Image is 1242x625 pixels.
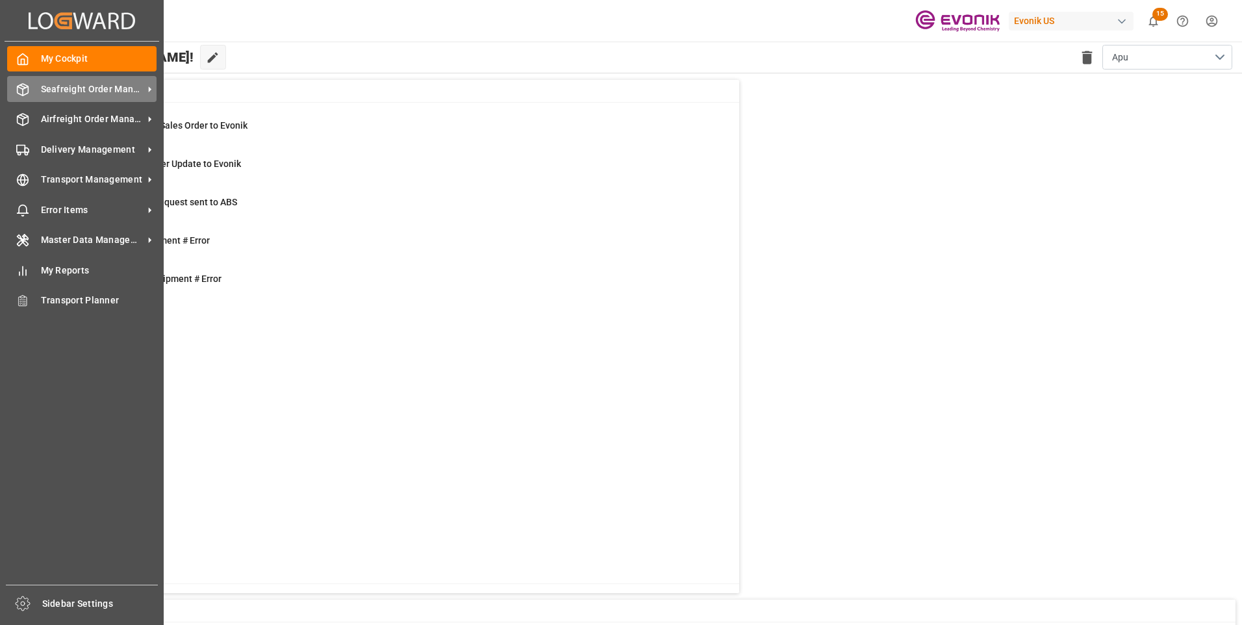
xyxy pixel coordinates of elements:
a: My Cockpit [7,46,157,71]
a: 2Pending Bkg Request sent to ABSShipment [67,196,723,223]
a: 4Error on Initial Sales Order to EvonikShipment [67,119,723,146]
a: 2Main-Leg Shipment # ErrorShipment [67,234,723,261]
button: show 15 new notifications [1139,6,1168,36]
span: Delivery Management [41,143,144,157]
span: 15 [1152,8,1168,21]
span: My Reports [41,264,157,277]
span: Error Sales Order Update to Evonik [99,159,241,169]
span: Apu [1112,51,1128,64]
span: Seafreight Order Management [41,83,144,96]
img: Evonik-brand-mark-Deep-Purple-RGB.jpeg_1700498283.jpeg [915,10,1000,32]
a: Transport Planner [7,288,157,313]
span: My Cockpit [41,52,157,66]
span: Error on Initial Sales Order to Evonik [99,120,247,131]
span: Error Items [41,203,144,217]
span: Pending Bkg Request sent to ABS [99,197,237,207]
span: Transport Management [41,173,144,186]
span: Transport Planner [41,294,157,307]
button: Help Center [1168,6,1197,36]
a: My Reports [7,257,157,283]
span: Master Data Management [41,233,144,247]
a: 0Error Sales Order Update to EvonikShipment [67,157,723,185]
span: Sidebar Settings [42,597,158,611]
button: Evonik US [1009,8,1139,33]
span: Airfreight Order Management [41,112,144,126]
button: open menu [1102,45,1232,70]
a: 0TU : Pre-Leg Shipment # ErrorTransport Unit [67,272,723,300]
span: Hello [PERSON_NAME]! [54,45,194,70]
div: Evonik US [1009,12,1134,31]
